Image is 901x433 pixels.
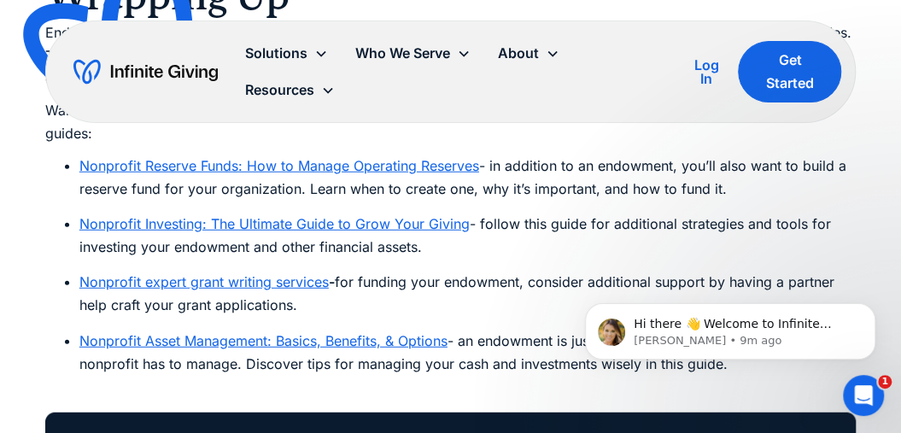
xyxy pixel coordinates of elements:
[484,35,573,72] div: About
[79,330,857,400] li: - an endowment is just one of the many financial assets your nonprofit has to manage. Discover ti...
[79,215,470,232] a: Nonprofit Investing: The Ultimate Guide to Grow Your Giving
[79,273,329,290] a: Nonprofit expert grant writing services
[79,213,857,259] li: - follow this guide for additional strategies and tools for investing your endowment and other fi...
[498,42,539,65] div: About
[329,273,335,290] strong: -
[231,72,348,108] div: Resources
[245,79,314,102] div: Resources
[73,58,218,85] a: home
[559,267,901,387] iframe: Intercom notifications message
[878,375,892,389] span: 1
[355,42,450,65] div: Who We Serve
[79,271,857,317] li: for funding your endowment, consider additional support by having a partner help craft your grant...
[79,332,448,349] a: Nonprofit Asset Management: Basics, Benefits, & Options
[245,42,307,65] div: Solutions
[738,41,841,102] a: Get Started
[79,157,479,174] a: Nonprofit Reserve Funds: How to Manage Operating Reserves
[79,155,857,201] li: - in addition to an endowment, you’ll also want to build a reserve fund for your organization. Le...
[688,55,725,89] a: Log In
[342,35,484,72] div: Who We Serve
[231,35,342,72] div: Solutions
[688,58,725,85] div: Log In
[843,375,884,416] iframe: Intercom live chat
